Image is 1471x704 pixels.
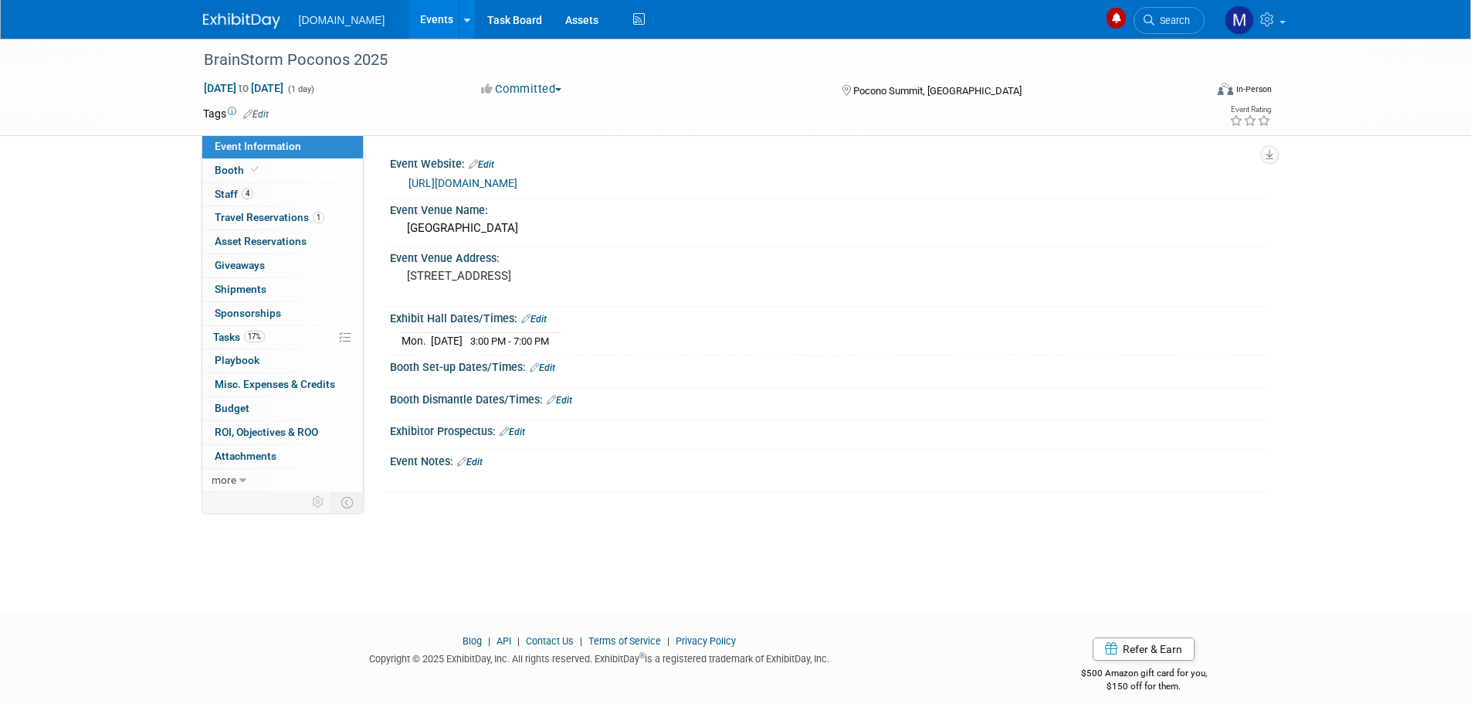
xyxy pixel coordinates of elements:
span: [DOMAIN_NAME] [299,14,385,26]
span: Budget [215,402,249,414]
a: Sponsorships [202,302,363,325]
a: Booth [202,159,363,182]
span: | [484,635,494,647]
div: $500 Amazon gift card for you, [1019,657,1269,692]
a: [URL][DOMAIN_NAME] [408,177,517,189]
div: Event Venue Address: [390,247,1269,266]
img: Format-Inperson.png [1218,83,1233,95]
button: Committed [476,81,568,97]
a: Edit [457,457,483,468]
img: Mark Menzella [1225,5,1254,35]
a: Edit [500,427,525,437]
span: Playbook [215,354,259,366]
a: Privacy Policy [676,635,736,647]
div: Copyright © 2025 ExhibitDay, Inc. All rights reserved. ExhibitDay is a registered trademark of Ex... [203,648,997,666]
a: Travel Reservations1 [202,206,363,230]
a: more [202,469,363,492]
a: Misc. Expenses & Credits [202,373,363,396]
a: Terms of Service [588,635,661,647]
span: Travel Reservations [215,211,324,223]
span: [DATE] [DATE] [203,81,284,95]
a: Giveaways [202,254,363,277]
a: Edit [469,159,494,170]
div: Exhibitor Prospectus: [390,420,1269,440]
span: Shipments [215,283,266,295]
sup: ® [639,651,645,660]
div: $150 off for them. [1019,680,1269,693]
span: Event Information [215,140,301,152]
td: Personalize Event Tab Strip [305,492,332,512]
td: Toggle Event Tabs [331,492,363,512]
span: Tasks [213,331,265,343]
a: Asset Reservations [202,230,363,253]
span: | [513,635,524,647]
a: Contact Us [526,635,574,647]
span: ROI, Objectives & ROO [215,426,318,438]
div: Event Notes: [390,450,1269,470]
span: 17% [244,331,265,342]
div: Event Format [1113,80,1273,104]
div: [GEOGRAPHIC_DATA] [402,216,1257,240]
a: Playbook [202,349,363,372]
div: Booth Set-up Dates/Times: [390,355,1269,376]
td: Tags [203,106,269,121]
a: Edit [521,314,547,325]
div: Event Rating [1229,106,1271,114]
td: [DATE] [431,333,463,349]
img: ExhibitDay [203,13,280,29]
div: Exhibit Hall Dates/Times: [390,307,1269,327]
a: Search [1134,7,1205,34]
a: Shipments [202,278,363,301]
a: Edit [530,362,555,373]
a: Refer & Earn [1093,638,1195,661]
span: more [212,474,236,486]
span: Staff [215,188,253,200]
i: Booth reservation complete [251,165,259,174]
a: Tasks17% [202,326,363,349]
span: (1 day) [286,84,314,94]
td: Mon. [402,333,431,349]
span: 1 [313,212,324,223]
span: Attachments [215,450,276,462]
span: Booth [215,164,262,176]
a: Edit [547,395,572,406]
a: Event Information [202,135,363,158]
span: Sponsorships [215,307,281,319]
span: Giveaways [215,259,265,271]
a: ROI, Objectives & ROO [202,421,363,444]
a: Attachments [202,445,363,468]
a: Budget [202,397,363,420]
div: Event Website: [390,152,1269,172]
span: | [663,635,673,647]
div: Event Venue Name: [390,199,1269,218]
div: In-Person [1235,83,1272,95]
span: 4 [242,188,253,199]
div: Booth Dismantle Dates/Times: [390,388,1269,408]
span: Misc. Expenses & Credits [215,378,335,390]
span: Pocono Summit, [GEOGRAPHIC_DATA] [853,85,1022,97]
span: Search [1154,15,1190,26]
span: 3:00 PM - 7:00 PM [470,335,549,347]
pre: [STREET_ADDRESS] [407,269,739,283]
span: Asset Reservations [215,235,307,247]
span: to [236,82,251,94]
span: | [576,635,586,647]
a: Staff4 [202,183,363,206]
a: Blog [463,635,482,647]
div: BrainStorm Poconos 2025 [198,46,1181,74]
a: API [497,635,511,647]
a: Edit [243,109,269,120]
